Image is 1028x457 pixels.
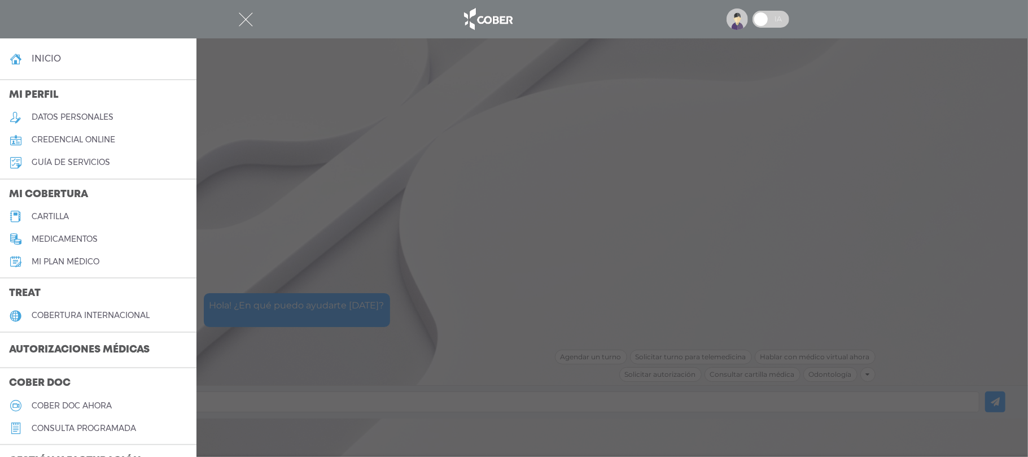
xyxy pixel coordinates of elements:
[727,8,748,30] img: profile-placeholder.svg
[32,135,115,145] h5: credencial online
[32,112,113,122] h5: datos personales
[32,257,99,267] h5: Mi plan médico
[32,311,150,320] h5: cobertura internacional
[32,158,110,167] h5: guía de servicios
[239,12,253,27] img: Cober_menu-close-white.svg
[32,53,61,64] h4: inicio
[32,401,112,411] h5: Cober doc ahora
[458,6,517,33] img: logo_cober_home-white.png
[32,424,136,433] h5: consulta programada
[32,234,98,244] h5: medicamentos
[32,212,69,221] h5: cartilla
